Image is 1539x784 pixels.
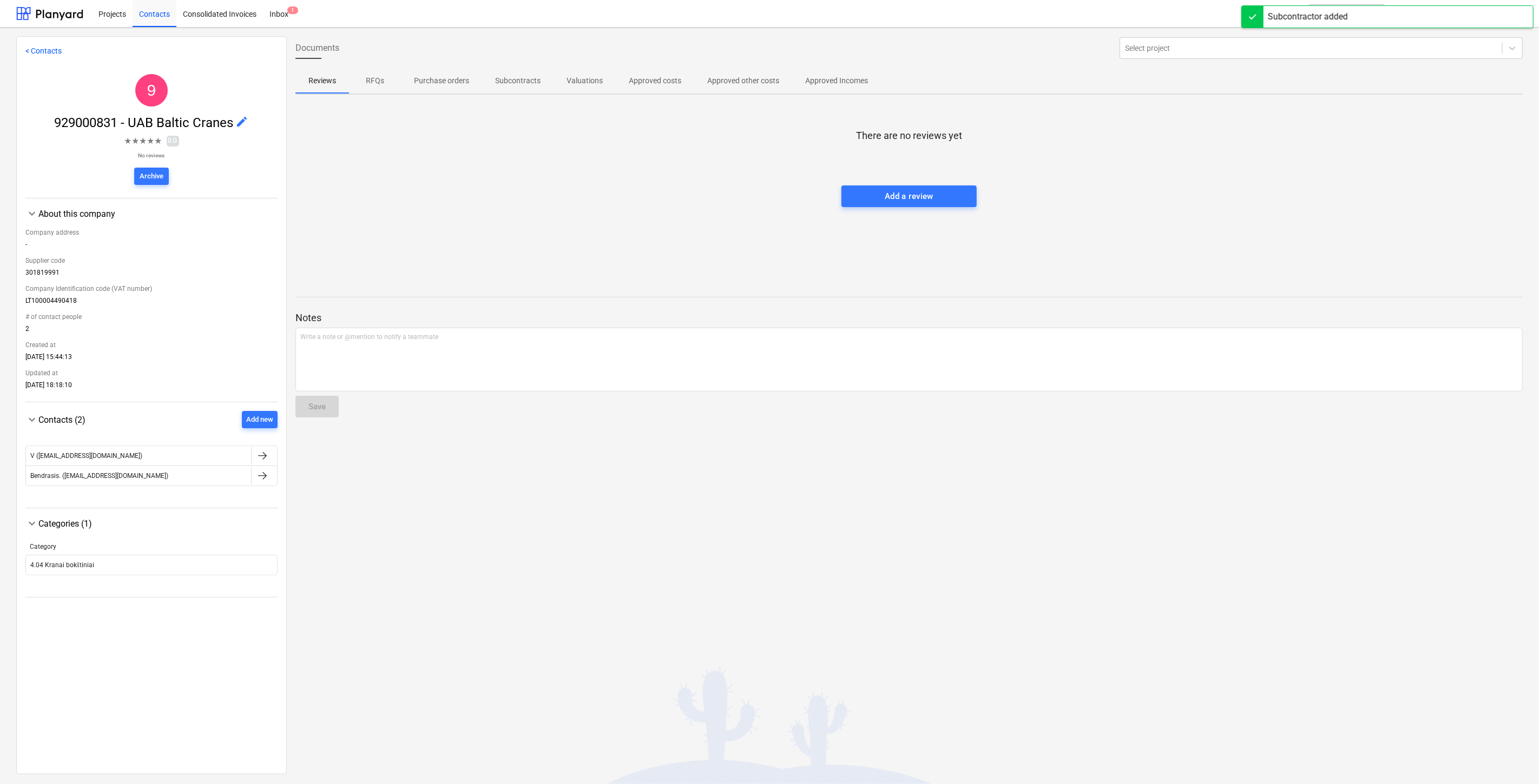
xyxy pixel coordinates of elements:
[1485,732,1539,784] iframe: Chat Widget
[25,207,38,220] span: keyboard_arrow_down
[25,220,278,393] div: About this company
[567,75,603,87] p: Valuations
[147,135,155,148] span: ★
[135,74,168,107] div: 929000831
[25,413,38,426] span: keyboard_arrow_down
[38,519,278,529] div: Categories (1)
[38,209,278,219] div: About this company
[25,241,278,253] div: -
[25,411,278,428] div: Contacts (2)Add new
[841,185,977,207] button: Add a review
[25,224,278,241] div: Company address
[140,135,147,148] span: ★
[295,311,1523,324] p: Notes
[167,136,179,146] span: 0.0
[25,309,278,325] div: # of contact people
[55,115,236,130] span: 929000831 - UAB Baltic Cranes
[38,415,85,425] span: Contacts (2)
[362,75,388,87] p: RFQs
[25,253,278,269] div: Supplier code
[25,297,278,309] div: LT100004490418
[30,452,142,460] div: V ([EMAIL_ADDRESS][DOMAIN_NAME])
[25,353,278,365] div: [DATE] 15:44:13
[132,135,140,148] span: ★
[30,543,273,550] div: Category
[25,530,278,588] div: Categories (1)
[30,561,94,569] div: 4.04 Kranai bokštiniai
[25,428,278,499] div: Contacts (2)Add new
[246,414,273,426] div: Add new
[629,75,681,87] p: Approved costs
[124,135,132,148] span: ★
[25,337,278,353] div: Created at
[25,46,62,55] a: < Contacts
[25,517,278,530] div: Categories (1)
[25,269,278,281] div: 301819991
[805,75,868,87] p: Approved Incomes
[242,411,278,428] button: Add new
[495,75,541,87] p: Subcontracts
[236,115,249,128] span: edit
[856,129,962,142] p: There are no reviews yet
[707,75,779,87] p: Approved other costs
[885,189,933,203] div: Add a review
[124,152,179,159] p: No reviews
[1268,10,1348,23] div: Subcontractor added
[414,75,469,87] p: Purchase orders
[25,325,278,337] div: 2
[155,135,162,148] span: ★
[25,517,38,530] span: keyboard_arrow_down
[30,472,168,480] div: Bendrasis. ([EMAIL_ADDRESS][DOMAIN_NAME])
[287,6,298,14] span: 1
[25,207,278,220] div: About this company
[147,81,156,99] span: 9
[308,75,336,87] p: Reviews
[25,365,278,381] div: Updated at
[134,168,169,185] button: Archive
[25,381,278,393] div: [DATE] 18:18:10
[295,42,339,55] span: Documents
[25,281,278,297] div: Company Identification code (VAT number)
[140,170,163,183] div: Archive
